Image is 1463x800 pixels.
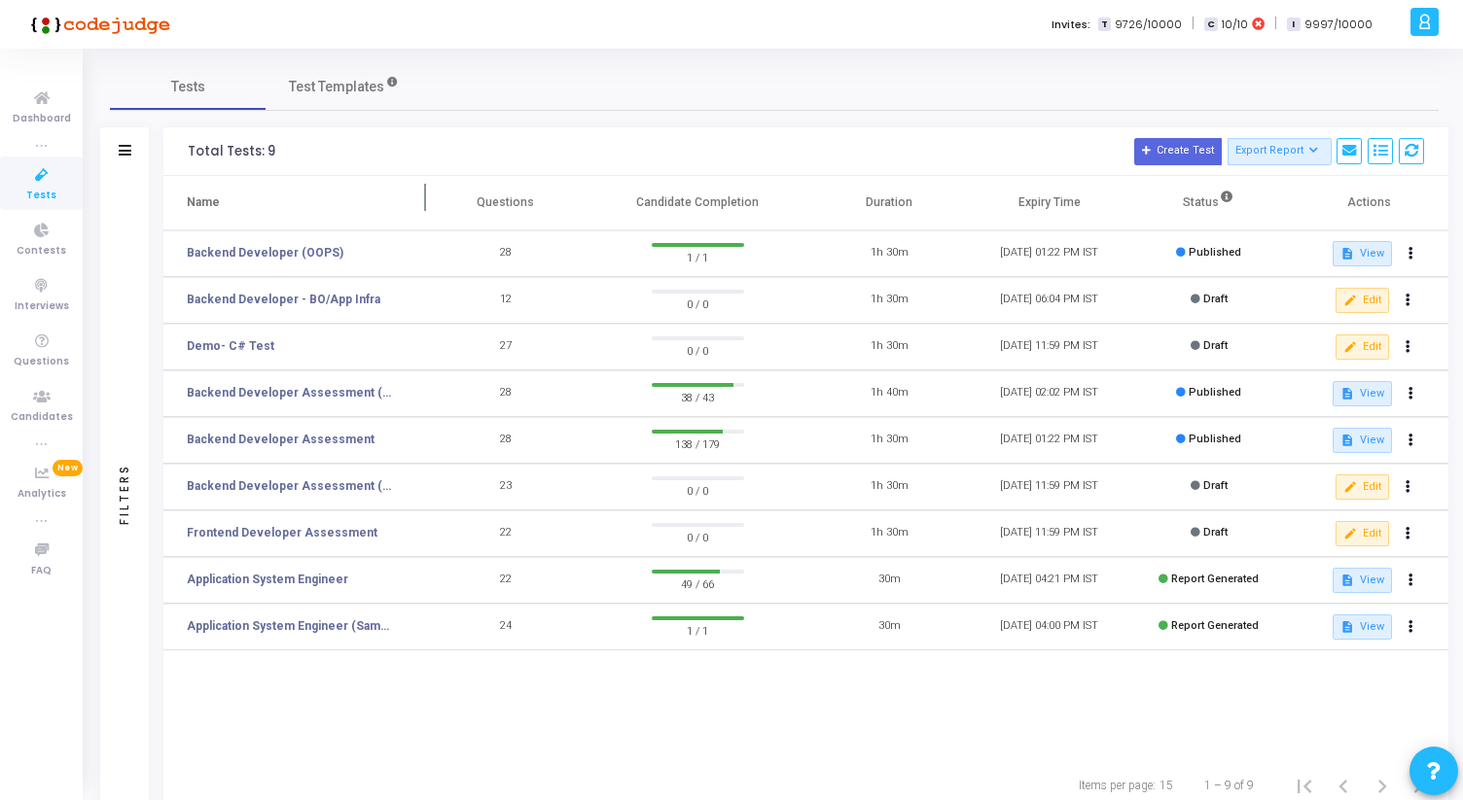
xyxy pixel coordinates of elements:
[187,477,396,495] a: Backend Developer Assessment (C# & .Net)
[163,176,426,230] th: Name
[1098,17,1111,32] span: T
[1189,386,1241,399] span: Published
[1129,176,1289,230] th: Status
[187,244,343,261] a: Backend Developer (OOPS)
[426,230,586,277] td: 28
[1204,17,1217,32] span: C
[426,417,586,464] td: 28
[969,230,1128,277] td: [DATE] 01:22 PM IST
[969,370,1128,417] td: [DATE] 02:02 PM IST
[652,574,744,593] span: 49 / 66
[652,387,744,406] span: 38 / 43
[652,434,744,453] span: 138 / 179
[652,294,744,313] span: 0 / 0
[809,417,969,464] td: 1h 30m
[1222,17,1248,33] span: 10/10
[809,464,969,510] td: 1h 30m
[809,370,969,417] td: 1h 40m
[969,510,1128,557] td: [DATE] 11:59 PM IST
[1304,17,1373,33] span: 9997/10000
[1336,334,1389,360] button: Edit
[187,291,380,308] a: Backend Developer - BO/App Infra
[1333,614,1392,640] button: View
[1340,574,1354,587] mat-icon: description
[24,5,170,44] img: logo
[11,409,73,426] span: Candidates
[1343,527,1357,540] mat-icon: edit
[188,144,275,159] div: Total Tests: 9
[1204,777,1254,794] div: 1 – 9 of 9
[187,617,396,635] a: Application System Engineer (Sample Test)
[14,354,69,370] span: Questions
[1203,479,1228,492] span: Draft
[969,557,1128,604] td: [DATE] 04:21 PM IST
[652,480,744,500] span: 0 / 0
[1340,387,1354,400] mat-icon: description
[1343,294,1357,307] mat-icon: edit
[969,277,1128,324] td: [DATE] 06:04 PM IST
[1333,381,1392,406] button: View
[809,510,969,557] td: 1h 30m
[1160,777,1173,794] div: 15
[809,176,969,230] th: Duration
[426,277,586,324] td: 12
[426,464,586,510] td: 23
[809,604,969,650] td: 30m
[31,563,52,579] span: FAQ
[652,527,744,546] span: 0 / 0
[1336,521,1389,546] button: Edit
[171,77,205,97] span: Tests
[1171,573,1259,585] span: Report Generated
[1052,17,1090,33] label: Invites:
[969,604,1128,650] td: [DATE] 04:00 PM IST
[1189,433,1241,445] span: Published
[426,510,586,557] td: 22
[652,340,744,360] span: 0 / 0
[1203,526,1228,539] span: Draft
[809,324,969,370] td: 1h 30m
[1134,138,1222,165] button: Create Test
[426,370,586,417] td: 28
[1343,480,1357,494] mat-icon: edit
[809,557,969,604] td: 30m
[426,557,586,604] td: 22
[1192,14,1195,34] span: |
[26,188,56,204] span: Tests
[969,324,1128,370] td: [DATE] 11:59 PM IST
[187,571,348,588] a: Application System Engineer
[652,620,744,640] span: 1 / 1
[187,337,274,355] a: Demo- C# Test
[1274,14,1277,34] span: |
[187,384,396,401] a: Backend Developer Assessment (C# & .Net)
[15,298,69,315] span: Interviews
[1189,246,1241,259] span: Published
[187,431,375,448] a: Backend Developer Assessment
[1343,340,1357,354] mat-icon: edit
[969,464,1128,510] td: [DATE] 11:59 PM IST
[969,417,1128,464] td: [DATE] 01:22 PM IST
[1079,777,1156,794] div: Items per page:
[426,176,586,230] th: Questions
[969,176,1128,230] th: Expiry Time
[187,524,377,541] a: Frontend Developer Assessment
[1203,293,1228,305] span: Draft
[1287,17,1300,32] span: I
[426,324,586,370] td: 27
[1333,241,1392,266] button: View
[289,77,384,97] span: Test Templates
[809,277,969,324] td: 1h 30m
[1289,176,1448,230] th: Actions
[17,243,66,260] span: Contests
[426,604,586,650] td: 24
[116,387,133,601] div: Filters
[1340,247,1354,261] mat-icon: description
[1333,568,1392,593] button: View
[18,486,66,503] span: Analytics
[1336,474,1389,500] button: Edit
[809,230,969,277] td: 1h 30m
[586,176,809,230] th: Candidate Completion
[1333,428,1392,453] button: View
[1340,620,1354,634] mat-icon: description
[652,247,744,266] span: 1 / 1
[1115,17,1182,33] span: 9726/10000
